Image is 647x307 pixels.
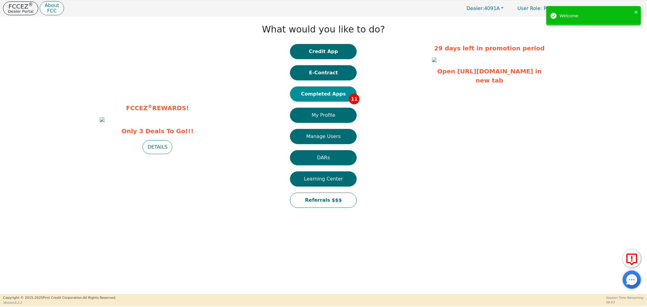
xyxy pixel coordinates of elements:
p: Version 3.2.2 [3,300,116,305]
p: FCC [45,8,59,13]
button: E-Contract [290,65,357,80]
span: All Rights Reserved. [83,296,116,300]
p: About [45,3,59,8]
div: Welcome [560,12,632,19]
h1: What would you like to do? [262,24,385,35]
button: Dealer:4091A [460,4,510,13]
button: FCCEZ®Dealer Portal [3,2,38,15]
button: AboutFCC [40,1,64,15]
p: Copyright © 2015- 2025 First Credit Corporation. [3,295,116,301]
button: DETAILS [143,140,172,154]
p: FCCEZ [8,3,33,9]
button: Report Error to FCC [623,249,641,268]
img: 9d33486d-f94d-44a4-a2f3-2cb6493ec154 [100,117,105,122]
sup: ® [29,2,33,7]
span: 11 [349,94,359,104]
button: Learning Center [290,171,357,187]
button: 4091A:[PERSON_NAME] [570,4,644,13]
button: Manage Users [290,129,357,144]
a: Open [URL][DOMAIN_NAME] in new tab [437,68,542,84]
p: 58:53 [606,300,644,305]
button: close [634,8,639,15]
a: User Role: Primary [511,2,568,14]
p: Dealer Portal [8,9,33,13]
span: Only 3 Deals To Go!!! [100,127,215,136]
span: Dealer: [467,5,484,11]
button: My Profile [290,108,357,123]
p: 29 days left in promotion period [432,44,547,53]
button: Completed Apps11 [290,86,357,102]
p: Primary [511,2,568,14]
span: 4091A [467,5,500,11]
img: 0abad21e-82d8-4f04-9d9c-2e32b0059ec8 [432,57,437,62]
button: DARs [290,150,357,165]
p: Session Time Remaining: [606,295,644,300]
sup: ® [148,104,152,109]
button: Credit App [290,44,357,59]
span: User Role : [517,5,542,11]
p: FCCEZ REWARDS! [100,103,215,113]
button: Referrals $$$ [290,193,357,208]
